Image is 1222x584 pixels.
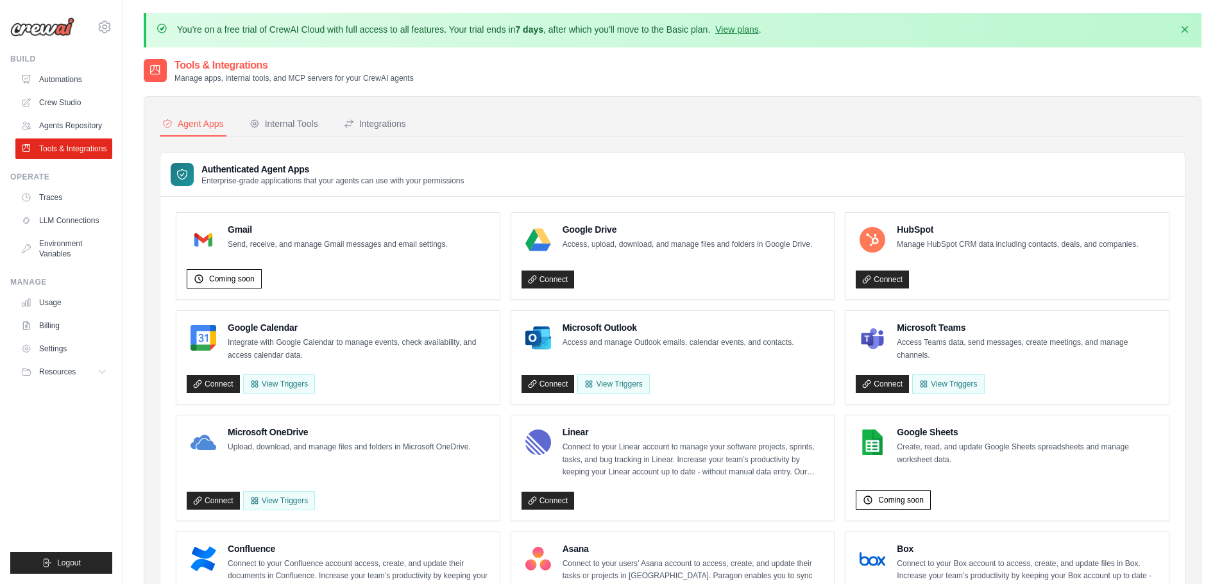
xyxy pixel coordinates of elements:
button: Integrations [341,112,409,137]
img: Microsoft Outlook Logo [525,325,551,351]
div: Integrations [344,117,406,130]
h4: HubSpot [897,223,1138,236]
img: Confluence Logo [191,546,216,572]
span: Coming soon [209,274,255,284]
span: Logout [57,558,81,568]
a: Traces [15,187,112,208]
a: Usage [15,292,112,313]
p: Send, receive, and manage Gmail messages and email settings. [228,238,448,251]
p: Enterprise-grade applications that your agents can use with your permissions [201,176,464,186]
a: Connect [522,271,575,288]
img: Microsoft OneDrive Logo [191,430,216,455]
h4: Confluence [228,542,489,555]
span: Coming soon [878,495,924,505]
img: HubSpot Logo [860,227,885,253]
h4: Linear [563,426,824,438]
h4: Google Sheets [897,426,1158,438]
button: Agent Apps [160,112,226,137]
a: Connect [187,375,240,393]
a: Connect [856,271,909,288]
button: View Triggers [243,374,315,394]
p: Access, upload, download, and manage files and folders in Google Drive. [563,238,813,251]
a: Agents Repository [15,115,112,136]
h4: Microsoft Teams [897,321,1158,334]
img: Google Sheets Logo [860,430,885,455]
button: Resources [15,362,112,382]
p: You're on a free trial of CrewAI Cloud with full access to all features. Your trial ends in , aft... [177,23,761,36]
p: Connect to your Linear account to manage your software projects, sprints, tasks, and bug tracking... [563,441,824,479]
a: Crew Studio [15,92,112,113]
a: Connect [522,375,575,393]
img: Asana Logo [525,546,551,572]
img: Gmail Logo [191,227,216,253]
h4: Google Calendar [228,321,489,334]
div: Manage [10,277,112,287]
a: LLM Connections [15,210,112,231]
h4: Microsoft OneDrive [228,426,471,438]
img: Microsoft Teams Logo [860,325,885,351]
img: Google Drive Logo [525,227,551,253]
img: Box Logo [860,546,885,572]
img: Logo [10,17,74,37]
img: Google Calendar Logo [191,325,216,351]
a: View plans [715,24,758,35]
a: Connect [856,375,909,393]
: View Triggers [912,374,984,394]
h4: Google Drive [563,223,813,236]
div: Build [10,54,112,64]
div: Agent Apps [162,117,224,130]
p: Manage apps, internal tools, and MCP servers for your CrewAI agents [174,73,414,83]
a: Settings [15,338,112,359]
h4: Gmail [228,223,448,236]
: View Triggers [243,491,315,510]
p: Access Teams data, send messages, create meetings, and manage channels. [897,337,1158,362]
a: Billing [15,315,112,336]
h4: Microsoft Outlook [563,321,794,334]
h4: Box [897,542,1158,555]
p: Access and manage Outlook emails, calendar events, and contacts. [563,337,794,349]
a: Tools & Integrations [15,138,112,159]
a: Connect [522,492,575,510]
p: Manage HubSpot CRM data including contacts, deals, and companies. [897,238,1138,251]
h2: Tools & Integrations [174,58,414,73]
h3: Authenticated Agent Apps [201,163,464,176]
strong: 7 days [515,24,543,35]
img: Linear Logo [525,430,551,455]
button: Logout [10,552,112,574]
a: Connect [187,492,240,510]
a: Environment Variables [15,233,112,264]
: View Triggers [577,374,649,394]
p: Upload, download, and manage files and folders in Microsoft OneDrive. [228,441,471,454]
div: Operate [10,172,112,182]
a: Automations [15,69,112,90]
p: Integrate with Google Calendar to manage events, check availability, and access calendar data. [228,337,489,362]
span: Resources [39,367,76,377]
div: Internal Tools [250,117,318,130]
button: Internal Tools [247,112,321,137]
h4: Asana [563,542,824,555]
p: Create, read, and update Google Sheets spreadsheets and manage worksheet data. [897,441,1158,466]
